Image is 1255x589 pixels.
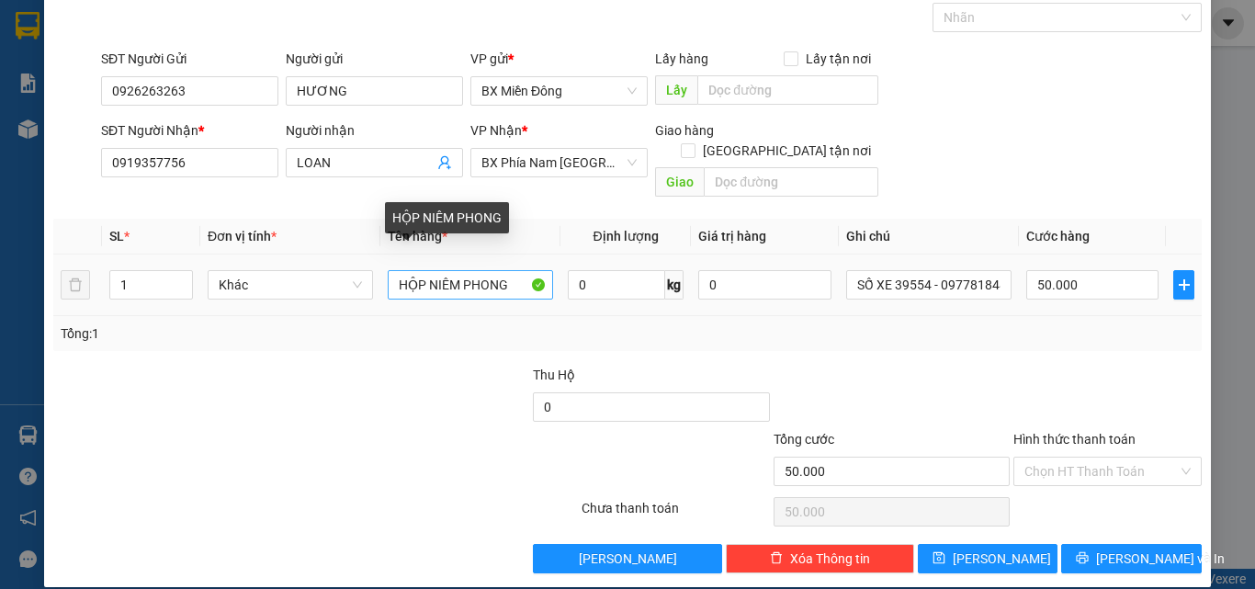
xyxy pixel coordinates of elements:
b: 339 Đinh Bộ Lĩnh, P26 [9,101,96,136]
span: Giá trị hàng [698,229,766,244]
span: environment [9,102,22,115]
div: Người nhận [286,120,463,141]
div: Người gửi [286,49,463,69]
span: SL [109,229,124,244]
span: Đơn vị tính [208,229,277,244]
span: kg [665,270,684,300]
div: VP gửi [470,49,648,69]
li: VP BX Miền Đông [9,78,127,98]
span: printer [1076,551,1089,566]
button: [PERSON_NAME] [533,544,721,573]
span: plus [1174,278,1193,292]
div: SĐT Người Gửi [101,49,278,69]
span: Lấy hàng [655,51,708,66]
span: Thu Hộ [533,368,575,382]
span: [PERSON_NAME] [953,549,1051,569]
span: delete [770,551,783,566]
input: Ghi Chú [846,270,1012,300]
span: Tổng cước [774,432,834,447]
span: Lấy tận nơi [798,49,878,69]
div: Chưa thanh toán [580,498,772,530]
input: 0 [698,270,831,300]
b: QL1A, TT Ninh Hoà [127,101,227,136]
button: save[PERSON_NAME] [918,544,1058,573]
th: Ghi chú [839,219,1019,255]
span: save [933,551,945,566]
div: HỘP NIÊM PHONG [385,202,509,233]
button: deleteXóa Thông tin [726,544,914,573]
div: Tổng: 1 [61,323,486,344]
span: BX Miền Đông [481,77,637,105]
span: Lấy [655,75,697,105]
span: [PERSON_NAME] [579,549,677,569]
label: Hình thức thanh toán [1013,432,1136,447]
li: Cúc Tùng [9,9,266,44]
span: VP Nhận [470,123,522,138]
input: VD: Bàn, Ghế [388,270,553,300]
button: plus [1173,270,1194,300]
span: Khác [219,271,362,299]
span: Định lượng [593,229,658,244]
span: Xóa Thông tin [790,549,870,569]
span: Giao [655,167,704,197]
div: SĐT Người Nhận [101,120,278,141]
button: delete [61,270,90,300]
button: printer[PERSON_NAME] và In [1061,544,1202,573]
span: environment [127,102,140,115]
input: Dọc đường [704,167,878,197]
span: Giao hàng [655,123,714,138]
li: VP BX Ninh Hoà [127,78,244,98]
span: user-add [437,155,452,170]
span: [PERSON_NAME] và In [1096,549,1225,569]
span: Cước hàng [1026,229,1090,244]
span: [GEOGRAPHIC_DATA] tận nơi [695,141,878,161]
span: BX Phía Nam Nha Trang [481,149,637,176]
input: Dọc đường [697,75,878,105]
